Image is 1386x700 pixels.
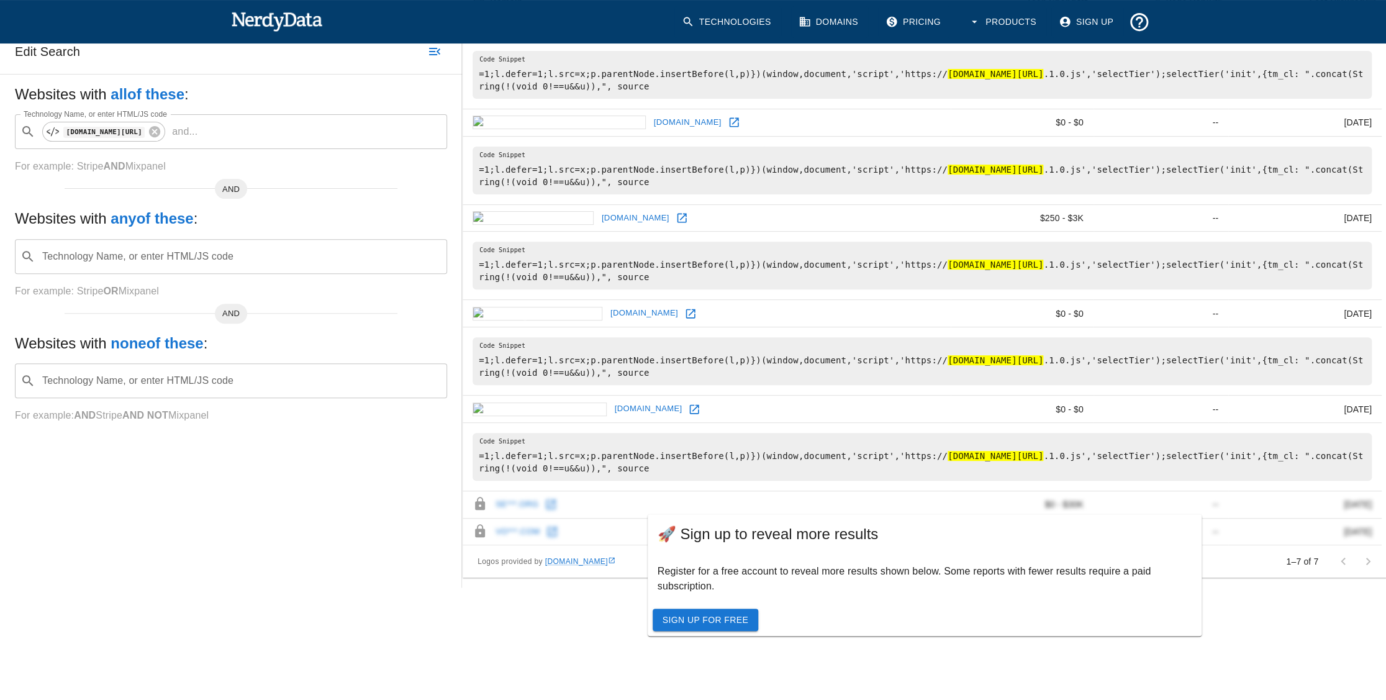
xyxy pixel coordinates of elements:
[948,260,1043,270] hl: [DOMAIN_NAME][URL]
[473,147,1372,194] pre: =1;l.defer=1;l.src=x;p.parentNode.insertBefore(l,p)})(window,document,'script','https:// .1.0.js'...
[473,402,607,416] img: searcheshut.com icon
[951,396,1094,423] td: $0 - $0
[599,209,673,228] a: [DOMAIN_NAME]
[653,609,758,632] a: Sign Up For Free
[15,408,447,423] p: For example: Stripe Mixpanel
[103,286,118,296] b: OR
[473,51,1372,99] pre: =1;l.defer=1;l.src=x;p.parentNode.insertBefore(l,p)})(window,document,'script','https:// .1.0.js'...
[612,399,686,419] a: [DOMAIN_NAME]
[42,122,165,142] div: [DOMAIN_NAME][URL]
[103,161,125,171] b: AND
[1094,300,1228,327] td: --
[878,6,951,38] a: Pricing
[473,116,646,129] img: keywordssearching.com icon
[1228,204,1382,232] td: [DATE]
[791,6,868,38] a: Domains
[951,204,1094,232] td: $250 - $3K
[111,335,203,352] b: none of these
[1094,204,1228,232] td: --
[15,159,447,174] p: For example: Stripe Mixpanel
[681,304,700,323] a: Open protectguard.me in new window
[15,84,447,104] h5: Websites with :
[167,124,202,139] p: and ...
[215,183,247,196] span: AND
[961,6,1046,38] button: Products
[15,334,447,353] h5: Websites with :
[231,9,322,34] img: NerdyData.com
[215,307,247,320] span: AND
[15,284,447,299] p: For example: Stripe Mixpanel
[63,127,145,137] code: [DOMAIN_NAME][URL]
[1123,6,1155,38] button: Support and Documentation
[1228,109,1382,136] td: [DATE]
[948,355,1043,365] hl: [DOMAIN_NAME][URL]
[673,209,691,227] a: Open lifestyletips.net in new window
[948,451,1043,461] hl: [DOMAIN_NAME][URL]
[658,524,1192,544] span: 🚀 Sign up to reveal more results
[685,400,704,419] a: Open searcheshut.com in new window
[74,410,96,420] b: AND
[948,69,1043,79] hl: [DOMAIN_NAME][URL]
[1286,555,1318,568] p: 1–7 of 7
[473,242,1372,289] pre: =1;l.defer=1;l.src=x;p.parentNode.insertBefore(l,p)})(window,document,'script','https:// .1.0.js'...
[24,109,167,119] label: Technology Name, or enter HTML/JS code
[651,113,725,132] a: [DOMAIN_NAME]
[951,109,1094,136] td: $0 - $0
[473,433,1372,481] pre: =1;l.defer=1;l.src=x;p.parentNode.insertBefore(l,p)})(window,document,'script','https:// .1.0.js'...
[111,86,184,102] b: all of these
[725,113,743,132] a: Open keywordssearching.com in new window
[15,209,447,229] h5: Websites with :
[948,165,1043,175] hl: [DOMAIN_NAME][URL]
[473,337,1372,385] pre: =1;l.defer=1;l.src=x;p.parentNode.insertBefore(l,p)})(window,document,'script','https:// .1.0.js'...
[1094,396,1228,423] td: --
[111,210,193,227] b: any of these
[15,42,80,61] h6: Edit Search
[951,300,1094,327] td: $0 - $0
[674,6,781,38] a: Technologies
[545,557,615,566] a: [DOMAIN_NAME]
[1228,300,1382,327] td: [DATE]
[1094,109,1228,136] td: --
[473,307,602,320] img: protectguard.me icon
[1051,6,1123,38] a: Sign Up
[607,304,681,323] a: [DOMAIN_NAME]
[478,556,615,568] span: Logos provided by
[473,211,594,225] img: lifestyletips.net icon
[122,410,168,420] b: AND NOT
[658,564,1192,594] p: Register for a free account to reveal more results shown below. Some reports with fewer results r...
[1228,396,1382,423] td: [DATE]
